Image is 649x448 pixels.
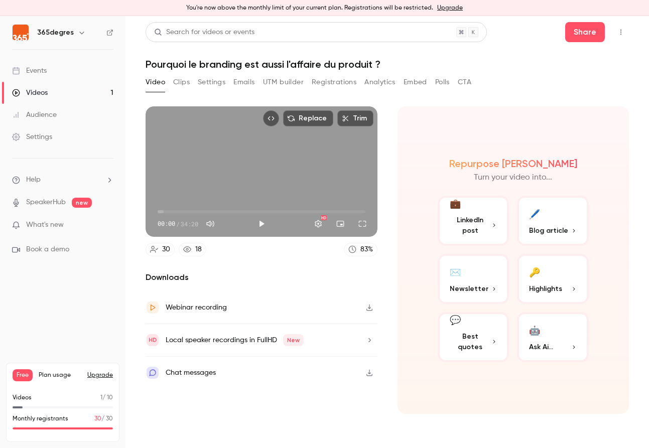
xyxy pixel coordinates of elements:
[12,66,47,76] div: Events
[166,302,227,314] div: Webinar recording
[146,271,377,283] h2: Downloads
[154,27,254,38] div: Search for videos or events
[450,314,461,327] div: 💬
[529,283,562,294] span: Highlights
[13,393,32,402] p: Videos
[308,214,328,234] button: Settings
[158,219,175,228] span: 00:00
[450,197,461,211] div: 💼
[529,225,568,236] span: Blog article
[352,214,372,234] button: Full screen
[26,197,66,208] a: SpeakerHub
[529,264,540,279] div: 🔑
[233,74,254,90] button: Emails
[438,312,509,362] button: 💬Best quotes
[360,244,373,255] div: 83 %
[94,414,113,423] p: / 30
[251,214,272,234] button: Play
[344,243,377,256] a: 83%
[12,110,57,120] div: Audience
[450,331,491,352] span: Best quotes
[529,322,540,338] div: 🤖
[13,414,68,423] p: Monthly registrants
[263,110,279,126] button: Embed video
[100,393,113,402] p: / 10
[200,214,220,234] button: Mute
[162,244,170,255] div: 30
[198,74,225,90] button: Settings
[330,214,350,234] button: Turn on miniplayer
[181,219,198,228] span: 34:20
[458,74,471,90] button: CTA
[39,371,81,379] span: Plan usage
[166,334,304,346] div: Local speaker recordings in FullHD
[517,254,589,304] button: 🔑Highlights
[26,244,69,255] span: Book a demo
[517,312,589,362] button: 🤖Ask Ai...
[435,74,450,90] button: Polls
[146,74,165,90] button: Video
[158,219,198,228] div: 00:00
[529,342,553,352] span: Ask Ai...
[13,369,33,381] span: Free
[173,74,190,90] button: Clips
[517,196,589,246] button: 🖊️Blog article
[176,219,180,228] span: /
[450,283,488,294] span: Newsletter
[529,206,540,221] div: 🖊️
[37,28,74,38] h6: 365degres
[13,25,29,41] img: 365degres
[263,74,304,90] button: UTM builder
[26,175,41,185] span: Help
[450,215,491,236] span: LinkedIn post
[337,110,373,126] button: Trim
[26,220,64,230] span: What's new
[474,172,552,184] p: Turn your video into...
[283,110,333,126] button: Replace
[179,243,206,256] a: 18
[146,58,629,70] h1: Pourquoi le branding est aussi l'affaire du produit ?
[87,371,113,379] button: Upgrade
[404,74,427,90] button: Embed
[195,244,202,255] div: 18
[364,74,396,90] button: Analytics
[94,416,101,422] span: 30
[312,74,356,90] button: Registrations
[450,264,461,279] div: ✉️
[438,196,509,246] button: 💼LinkedIn post
[100,395,102,401] span: 1
[12,88,48,98] div: Videos
[437,4,463,12] a: Upgrade
[321,215,327,220] div: HD
[12,175,113,185] li: help-dropdown-opener
[449,158,577,170] h2: Repurpose [PERSON_NAME]
[146,243,175,256] a: 30
[166,367,216,379] div: Chat messages
[283,334,304,346] span: New
[12,132,52,142] div: Settings
[72,198,92,208] span: new
[438,254,509,304] button: ✉️Newsletter
[565,22,605,42] button: Share
[613,24,629,40] button: Top Bar Actions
